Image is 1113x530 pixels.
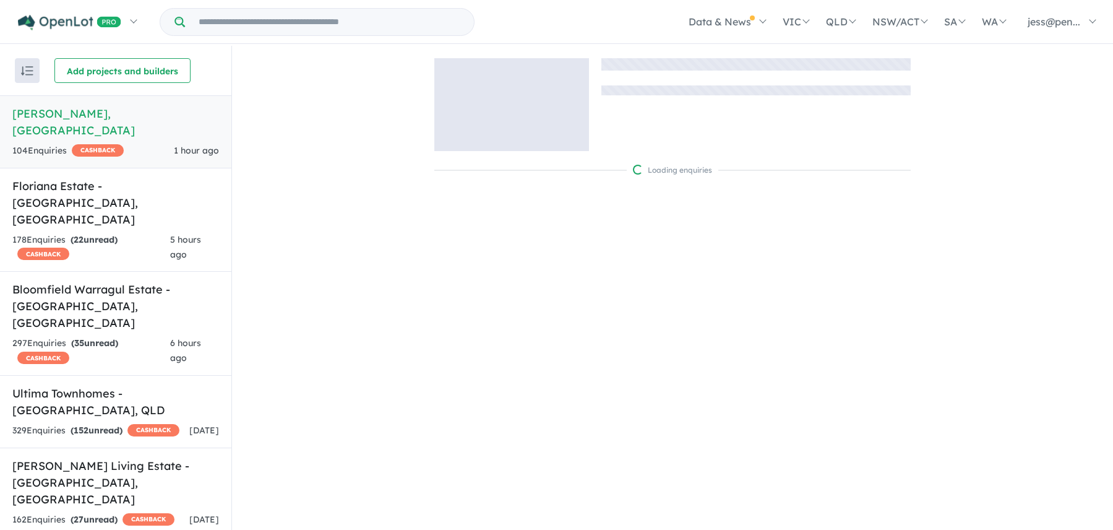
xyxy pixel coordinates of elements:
span: 152 [74,425,88,436]
div: 329 Enquir ies [12,424,179,438]
span: [DATE] [189,514,219,525]
img: Openlot PRO Logo White [18,15,121,30]
span: 27 [74,514,84,525]
span: CASHBACK [127,424,179,437]
span: 35 [74,337,84,349]
h5: Floriana Estate - [GEOGRAPHIC_DATA] , [GEOGRAPHIC_DATA] [12,178,219,228]
button: Add projects and builders [54,58,191,83]
div: 178 Enquir ies [12,233,170,263]
span: 6 hours ago [170,337,201,363]
span: [DATE] [189,425,219,436]
strong: ( unread) [71,514,118,525]
span: 1 hour ago [174,145,219,156]
div: 297 Enquir ies [12,336,170,366]
div: 104 Enquir ies [12,144,124,159]
strong: ( unread) [71,234,118,245]
span: CASHBACK [72,144,124,157]
strong: ( unread) [71,425,122,436]
span: 5 hours ago [170,234,201,260]
input: Try estate name, suburb, builder or developer [187,9,471,35]
h5: [PERSON_NAME] , [GEOGRAPHIC_DATA] [12,105,219,139]
strong: ( unread) [71,337,118,349]
div: Loading enquiries [633,164,712,176]
span: 22 [74,234,84,245]
h5: [PERSON_NAME] Living Estate - [GEOGRAPHIC_DATA] , [GEOGRAPHIC_DATA] [12,458,219,508]
div: 162 Enquir ies [12,513,174,528]
span: CASHBACK [122,513,174,526]
span: CASHBACK [17,248,69,260]
img: sort.svg [21,66,33,76]
h5: Bloomfield Warragul Estate - [GEOGRAPHIC_DATA] , [GEOGRAPHIC_DATA] [12,281,219,331]
span: jess@pen... [1028,15,1080,28]
span: CASHBACK [17,352,69,364]
h5: Ultima Townhomes - [GEOGRAPHIC_DATA] , QLD [12,385,219,419]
